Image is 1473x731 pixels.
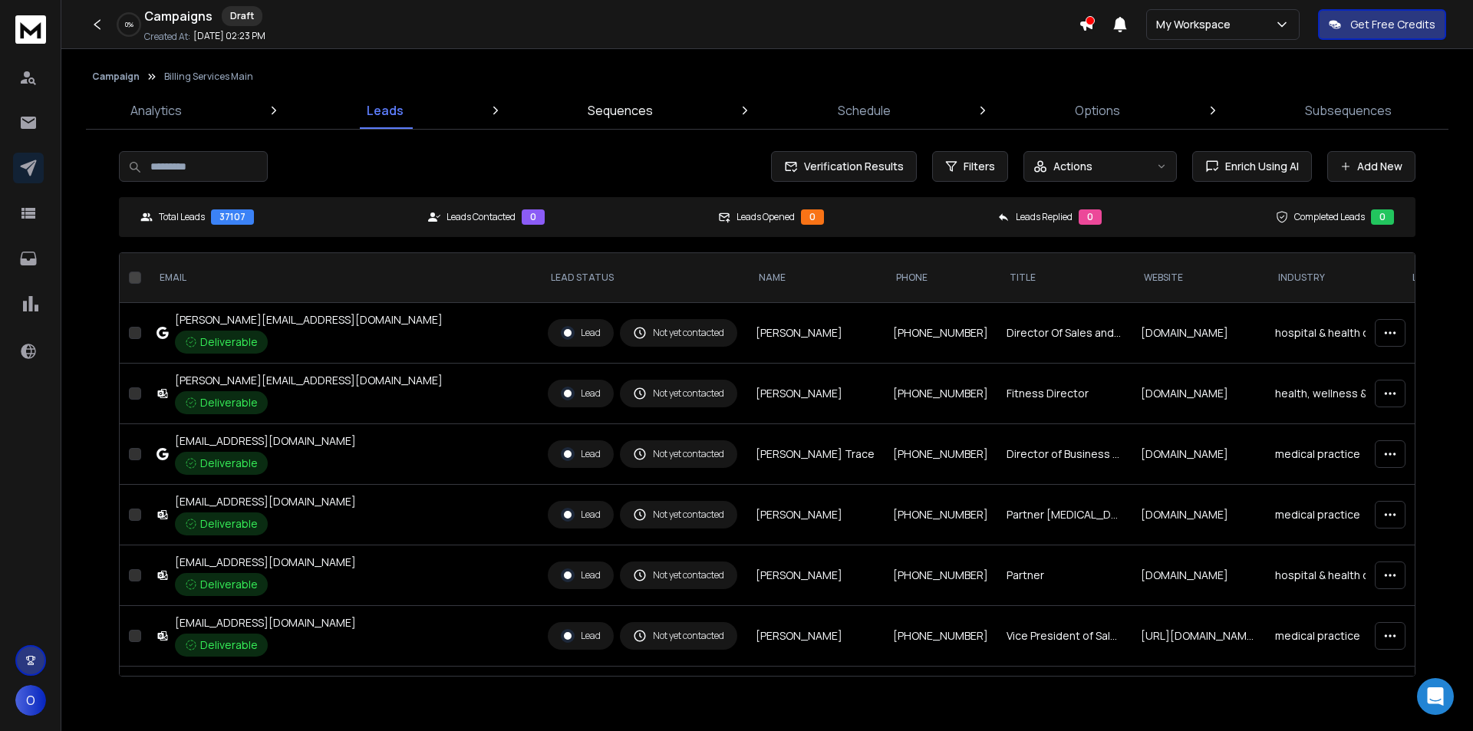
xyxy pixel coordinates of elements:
[200,516,258,532] span: Deliverable
[997,545,1132,606] td: Partner
[884,424,997,485] td: [PHONE_NUMBER]
[144,7,213,25] h1: Campaigns
[159,211,205,223] p: Total Leads
[746,364,884,424] td: [PERSON_NAME]
[736,211,795,223] p: Leads Opened
[884,253,997,303] th: Phone
[200,637,258,653] span: Deliverable
[1266,424,1400,485] td: medical practice
[746,485,884,545] td: [PERSON_NAME]
[561,387,601,400] div: Lead
[1132,485,1266,545] td: [DOMAIN_NAME]
[92,71,140,83] button: Campaign
[175,615,356,631] div: [EMAIL_ADDRESS][DOMAIN_NAME]
[561,568,601,582] div: Lead
[175,555,356,570] div: [EMAIL_ADDRESS][DOMAIN_NAME]
[193,30,265,42] p: [DATE] 02:23 PM
[147,253,539,303] th: EMAIL
[997,606,1132,667] td: Vice President of Sales and Strategy
[997,485,1132,545] td: Partner [MEDICAL_DATA]
[1075,101,1120,120] p: Options
[15,15,46,44] img: logo
[884,303,997,364] td: [PHONE_NUMBER]
[1156,17,1237,32] p: My Workspace
[746,667,884,727] td: [PERSON_NAME]
[144,31,190,43] p: Created At:
[1192,151,1312,182] button: Enrich Using AI
[997,253,1132,303] th: title
[561,326,601,340] div: Lead
[211,209,254,225] div: 37107
[884,667,997,727] td: [PHONE_NUMBER]
[1132,667,1266,727] td: [DOMAIN_NAME]
[932,151,1008,182] button: Filters
[838,101,891,120] p: Schedule
[130,101,182,120] p: Analytics
[964,159,995,174] span: Filters
[175,433,356,449] div: [EMAIL_ADDRESS][DOMAIN_NAME]
[997,424,1132,485] td: Director of Business Development and Marketing
[367,101,404,120] p: Leads
[1266,667,1400,727] td: medical practice
[1294,211,1365,223] p: Completed Leads
[1053,159,1092,174] p: Actions
[200,395,258,410] span: Deliverable
[447,211,516,223] p: Leads Contacted
[1266,545,1400,606] td: hospital & health care
[633,447,724,461] div: Not yet contacted
[561,629,601,643] div: Lead
[15,685,46,716] button: O
[175,373,443,388] div: [PERSON_NAME][EMAIL_ADDRESS][DOMAIN_NAME]
[1296,92,1401,129] a: Subsequences
[746,545,884,606] td: [PERSON_NAME]
[561,447,601,461] div: Lead
[121,92,191,129] a: Analytics
[746,424,884,485] td: [PERSON_NAME] Trace
[1132,303,1266,364] td: [DOMAIN_NAME]
[1066,92,1129,129] a: Options
[200,456,258,471] span: Deliverable
[1016,211,1073,223] p: Leads Replied
[200,577,258,592] span: Deliverable
[588,101,653,120] p: Sequences
[561,508,601,522] div: Lead
[1132,424,1266,485] td: [DOMAIN_NAME]
[884,545,997,606] td: [PHONE_NUMBER]
[798,159,904,174] span: Verification Results
[884,364,997,424] td: [PHONE_NUMBER]
[997,667,1132,727] td: Chief Operating Financial Officer
[1132,606,1266,667] td: [URL][DOMAIN_NAME]
[164,71,253,83] p: Billing Services Main
[633,629,724,643] div: Not yet contacted
[358,92,413,129] a: Leads
[222,6,262,26] div: Draft
[175,312,443,328] div: [PERSON_NAME][EMAIL_ADDRESS][DOMAIN_NAME]
[633,508,724,522] div: Not yet contacted
[1266,606,1400,667] td: medical practice
[771,151,917,182] button: Verification Results
[633,326,724,340] div: Not yet contacted
[1266,253,1400,303] th: industry
[1132,253,1266,303] th: website
[1132,364,1266,424] td: [DOMAIN_NAME]
[746,253,884,303] th: NAME
[884,485,997,545] td: [PHONE_NUMBER]
[746,606,884,667] td: [PERSON_NAME]
[1219,159,1299,174] span: Enrich Using AI
[633,568,724,582] div: Not yet contacted
[1327,151,1415,182] button: Add New
[746,303,884,364] td: [PERSON_NAME]
[1266,485,1400,545] td: medical practice
[1132,545,1266,606] td: [DOMAIN_NAME]
[829,92,900,129] a: Schedule
[997,303,1132,364] td: Director Of Sales and Marketing/Alternate Administrator
[1266,303,1400,364] td: hospital & health care
[578,92,662,129] a: Sequences
[1318,9,1446,40] button: Get Free Credits
[175,494,356,509] div: [EMAIL_ADDRESS][DOMAIN_NAME]
[997,364,1132,424] td: Fitness Director
[539,253,746,303] th: LEAD STATUS
[1266,364,1400,424] td: health, wellness & fitness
